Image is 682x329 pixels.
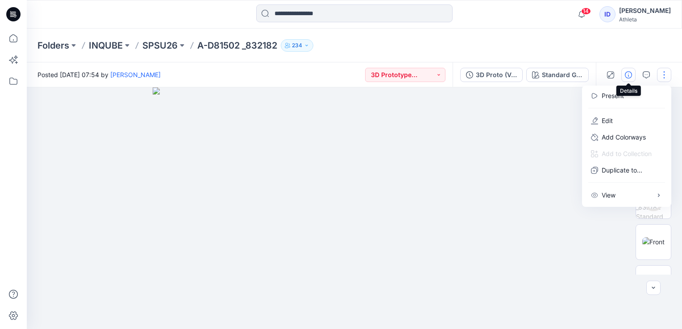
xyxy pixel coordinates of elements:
p: Add Colorways [602,132,646,142]
p: 234 [292,41,302,50]
img: eyJhbGciOiJIUzI1NiIsImtpZCI6IjAiLCJzbHQiOiJzZXMiLCJ0eXAiOiJKV1QifQ.eyJkYXRhIjp7InR5cGUiOiJzdG9yYW... [153,87,556,329]
button: Standard Grey Scale [526,68,589,82]
img: Front [642,237,665,247]
p: A-D81502 _832182 [197,39,277,52]
button: 3D Proto (Vendor) [460,68,523,82]
a: Folders [37,39,69,52]
button: Details [621,68,636,82]
p: View [602,190,615,200]
a: [PERSON_NAME] [110,71,161,78]
div: Athleta [619,16,671,23]
span: 14 [581,8,591,15]
div: 3D Proto (Vendor) [476,70,517,80]
a: Present [602,91,624,100]
div: Standard Grey Scale [542,70,583,80]
a: Edit [602,116,613,125]
span: Posted [DATE] 07:54 by [37,70,161,79]
div: [PERSON_NAME] [619,5,671,16]
button: 234 [281,39,313,52]
a: INQUBE [89,39,123,52]
div: ID [599,6,615,22]
a: SPSU26 [142,39,178,52]
p: Duplicate to... [602,165,642,175]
